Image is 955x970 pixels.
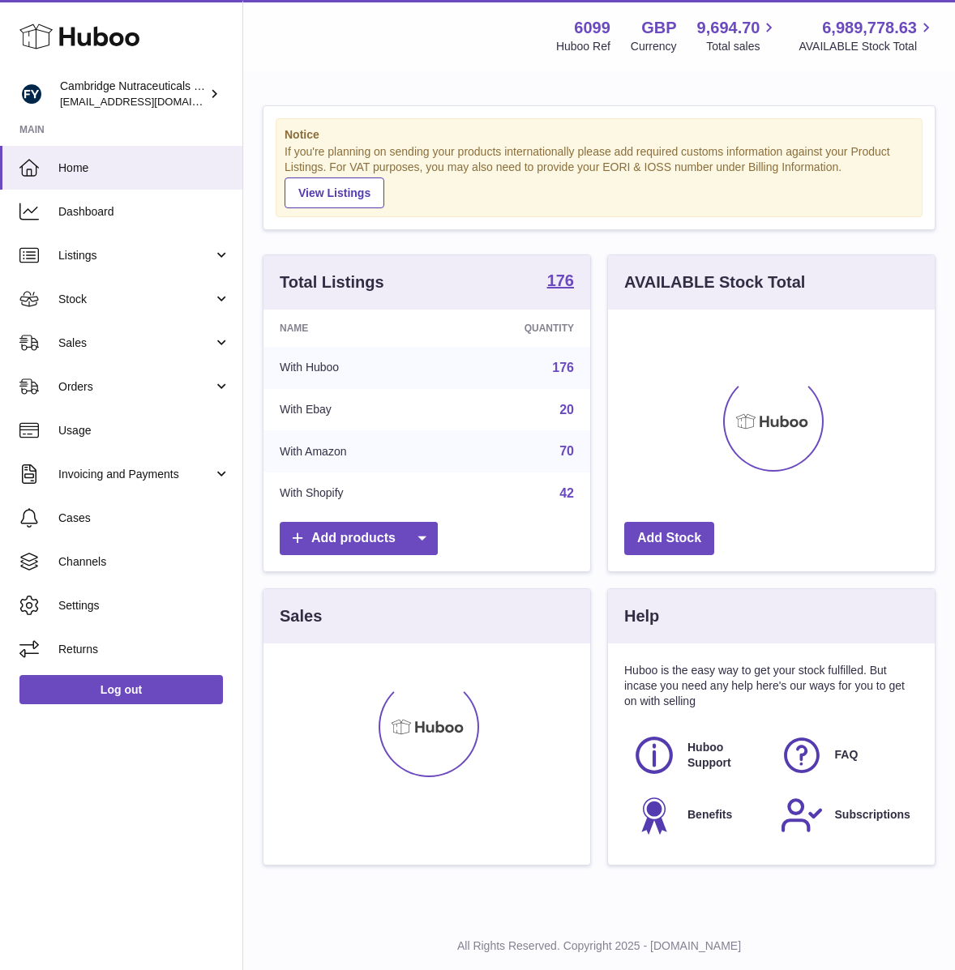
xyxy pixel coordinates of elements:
[58,423,230,438] span: Usage
[780,793,911,837] a: Subscriptions
[58,335,213,351] span: Sales
[706,39,778,54] span: Total sales
[58,379,213,395] span: Orders
[19,675,223,704] a: Log out
[60,95,238,108] span: [EMAIL_ADDRESS][DOMAIN_NAME]
[19,82,44,106] img: huboo@camnutra.com
[624,663,919,709] p: Huboo is the easy way to get your stock fulfilled. But incase you need any help here's our ways f...
[285,144,914,207] div: If you're planning on sending your products internationally please add required customs informati...
[547,272,574,292] a: 176
[624,605,659,627] h3: Help
[632,733,764,777] a: Huboo Support
[280,522,438,555] a: Add products
[559,403,574,417] a: 20
[835,747,859,763] span: FAQ
[641,17,676,39] strong: GBP
[780,733,911,777] a: FAQ
[256,938,942,954] p: All Rights Reserved. Copyright 2025 - [DOMAIN_NAME]
[285,127,914,143] strong: Notice
[822,17,917,39] span: 6,989,778.63
[632,793,764,837] a: Benefits
[58,160,230,176] span: Home
[697,17,760,39] span: 9,694.70
[280,271,384,293] h3: Total Listings
[263,472,443,515] td: With Shopify
[624,522,714,555] a: Add Stock
[60,79,206,109] div: Cambridge Nutraceuticals Ltd
[58,642,230,657] span: Returns
[697,17,779,54] a: 9,694.70 Total sales
[58,248,213,263] span: Listings
[58,554,230,570] span: Channels
[624,271,805,293] h3: AVAILABLE Stock Total
[687,740,762,771] span: Huboo Support
[58,467,213,482] span: Invoicing and Payments
[443,310,590,347] th: Quantity
[285,177,384,208] a: View Listings
[58,292,213,307] span: Stock
[280,605,322,627] h3: Sales
[263,430,443,472] td: With Amazon
[799,39,936,54] span: AVAILABLE Stock Total
[835,807,910,823] span: Subscriptions
[547,272,574,288] strong: 176
[556,39,610,54] div: Huboo Ref
[263,310,443,347] th: Name
[559,444,574,458] a: 70
[58,511,230,526] span: Cases
[263,389,443,431] td: With Ebay
[58,204,230,220] span: Dashboard
[58,598,230,613] span: Settings
[552,361,574,374] a: 176
[574,17,610,39] strong: 6099
[687,807,732,823] span: Benefits
[263,347,443,389] td: With Huboo
[559,486,574,500] a: 42
[799,17,936,54] a: 6,989,778.63 AVAILABLE Stock Total
[631,39,677,54] div: Currency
